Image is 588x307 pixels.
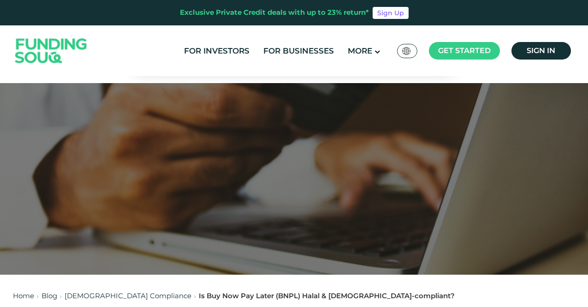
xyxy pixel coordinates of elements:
span: Get started [438,46,491,55]
span: More [348,46,372,55]
a: For Businesses [261,43,336,59]
div: Exclusive Private Credit deals with up to 23% return* [180,7,369,18]
a: Blog [42,291,57,300]
span: Sign in [527,46,555,55]
a: Home [13,291,34,300]
a: Sign in [511,42,571,60]
div: Is Buy Now Pay Later (BNPL) Halal & [DEMOGRAPHIC_DATA]-compliant? [199,291,455,301]
img: SA Flag [402,47,410,55]
a: For Investors [182,43,252,59]
img: Logo [6,28,96,74]
a: [DEMOGRAPHIC_DATA] Compliance [65,291,191,300]
a: Sign Up [373,7,409,19]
